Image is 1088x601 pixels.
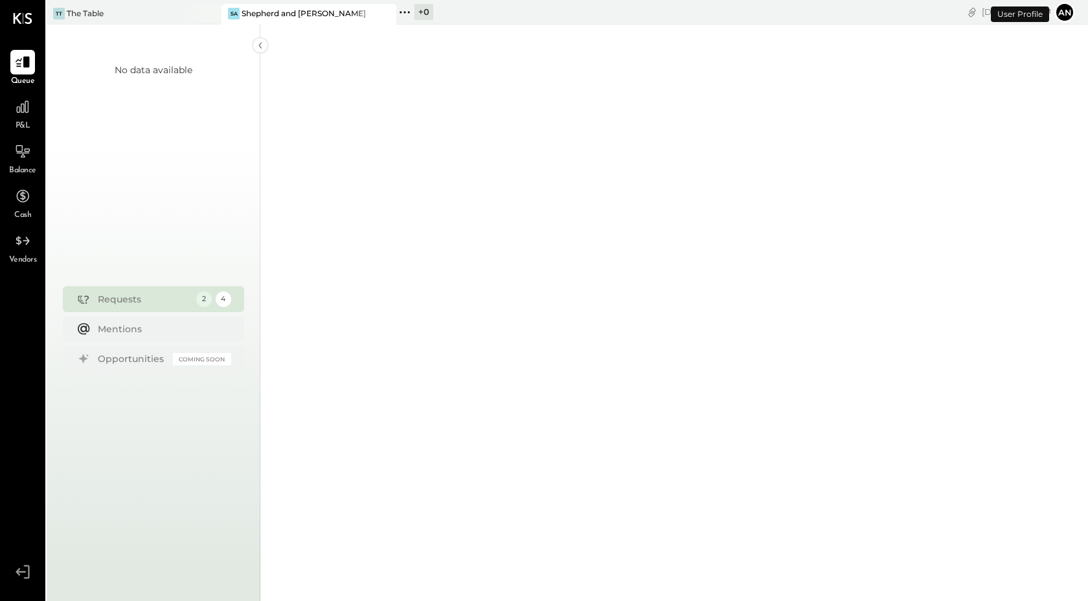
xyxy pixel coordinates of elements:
[991,6,1049,22] div: User Profile
[16,120,30,132] span: P&L
[414,4,433,20] div: + 0
[228,8,240,19] div: Sa
[1,184,45,221] a: Cash
[115,63,192,76] div: No data available
[14,210,31,221] span: Cash
[173,353,231,365] div: Coming Soon
[98,323,225,335] div: Mentions
[966,5,979,19] div: copy link
[1,95,45,132] a: P&L
[1,139,45,177] a: Balance
[1,229,45,266] a: Vendors
[1054,2,1075,23] button: an
[98,293,190,306] div: Requests
[982,6,1051,18] div: [DATE]
[216,291,231,307] div: 4
[242,8,366,19] div: Shepherd and [PERSON_NAME]
[9,165,36,177] span: Balance
[98,352,166,365] div: Opportunities
[9,255,37,266] span: Vendors
[196,291,212,307] div: 2
[1,50,45,87] a: Queue
[11,76,35,87] span: Queue
[67,8,104,19] div: The Table
[53,8,65,19] div: TT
